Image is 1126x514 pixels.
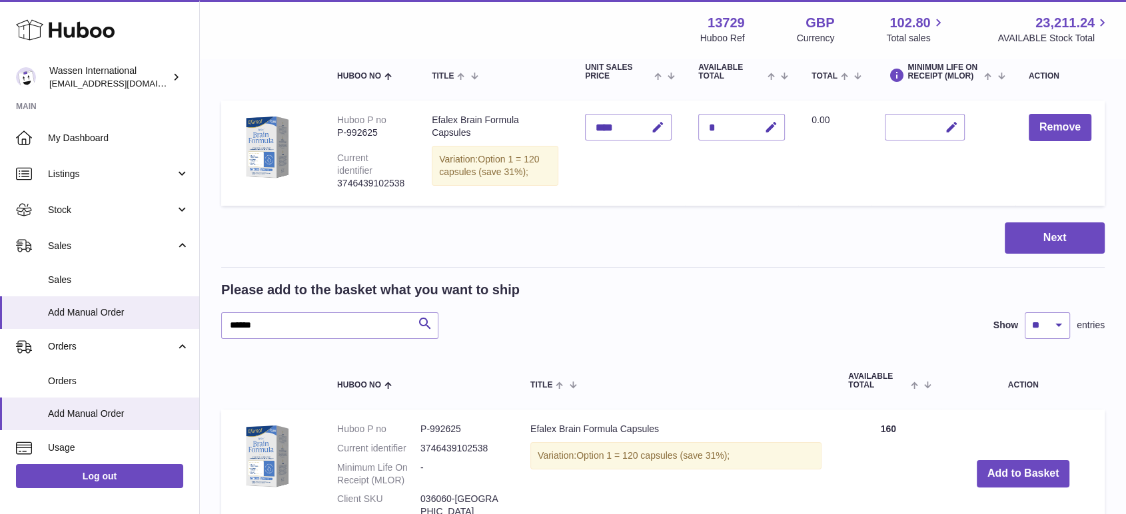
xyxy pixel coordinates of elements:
[997,14,1110,45] a: 23,211.24 AVAILABLE Stock Total
[1029,72,1091,81] div: Action
[797,32,835,45] div: Currency
[812,115,830,125] span: 0.00
[48,132,189,144] span: My Dashboard
[420,442,504,455] dd: 3746439102538
[941,359,1105,403] th: Action
[221,281,520,299] h2: Please add to the basket what you want to ship
[886,32,945,45] span: Total sales
[977,460,1070,487] button: Add to Basket
[708,14,745,32] strong: 13729
[700,32,745,45] div: Huboo Ref
[235,114,301,180] img: Efalex Brain Formula Capsules
[48,274,189,286] span: Sales
[337,381,381,389] span: Huboo no
[16,67,36,87] img: gemma.moses@wassen.com
[848,372,907,389] span: AVAILABLE Total
[235,423,301,489] img: Efalex Brain Formula Capsules
[420,461,504,487] dd: -
[889,14,930,32] span: 102.80
[49,65,169,90] div: Wassen International
[812,72,838,81] span: Total
[48,240,175,252] span: Sales
[337,442,420,455] dt: Current identifier
[1029,114,1091,141] button: Remove
[1077,319,1105,332] span: entries
[432,72,454,81] span: Title
[993,319,1018,332] label: Show
[907,63,981,81] span: Minimum Life On Receipt (MLOR)
[576,450,730,461] span: Option 1 = 120 capsules (save 31%);
[886,14,945,45] a: 102.80 Total sales
[48,441,189,454] span: Usage
[337,423,420,435] dt: Huboo P no
[337,115,386,125] div: Huboo P no
[48,168,175,180] span: Listings
[432,146,558,186] div: Variation:
[530,381,552,389] span: Title
[337,461,420,487] dt: Minimum Life On Receipt (MLOR)
[48,306,189,319] span: Add Manual Order
[806,14,834,32] strong: GBP
[337,72,381,81] span: Huboo no
[337,152,372,176] div: Current identifier
[48,375,189,387] span: Orders
[16,464,183,488] a: Log out
[997,32,1110,45] span: AVAILABLE Stock Total
[585,63,651,81] span: Unit Sales Price
[698,63,764,81] span: AVAILABLE Total
[420,423,504,435] dd: P-992625
[418,101,572,206] td: Efalex Brain Formula Capsules
[48,407,189,420] span: Add Manual Order
[439,154,539,177] span: Option 1 = 120 capsules (save 31%);
[1005,222,1105,254] button: Next
[48,204,175,216] span: Stock
[1035,14,1095,32] span: 23,211.24
[49,78,196,89] span: [EMAIL_ADDRESS][DOMAIN_NAME]
[337,177,405,190] div: 3746439102538
[530,442,822,469] div: Variation:
[48,340,175,353] span: Orders
[337,127,405,139] div: P-992625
